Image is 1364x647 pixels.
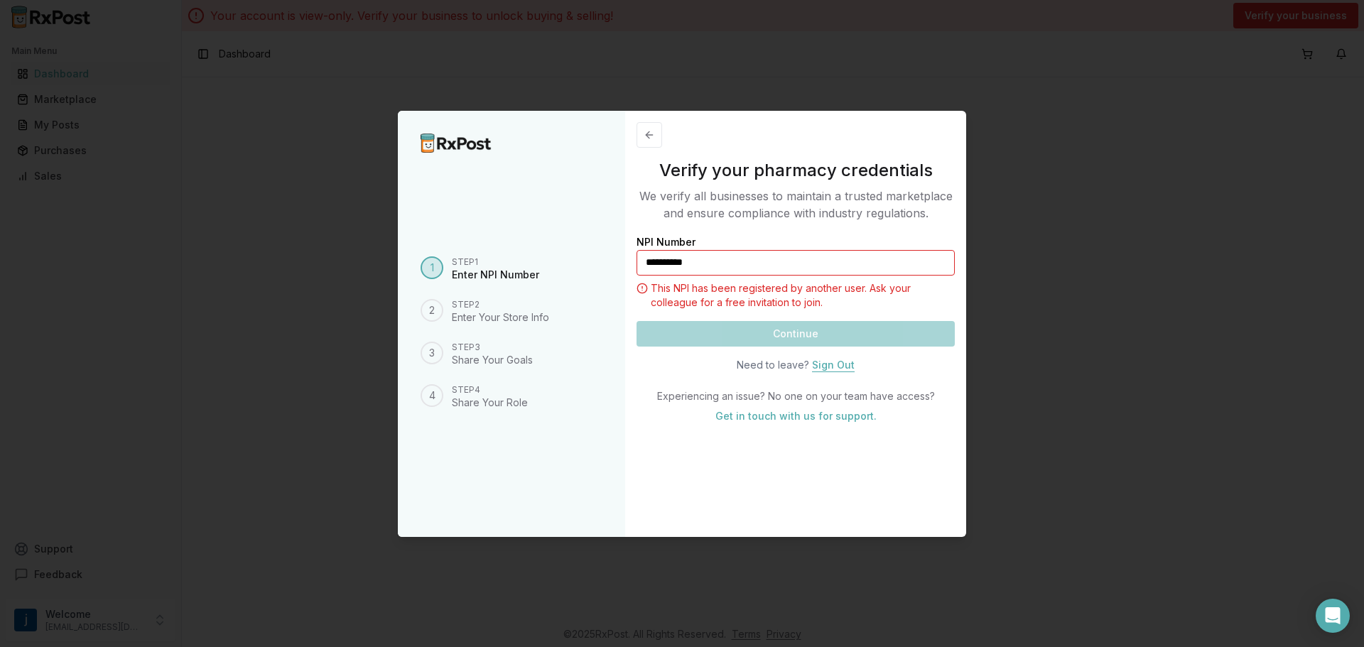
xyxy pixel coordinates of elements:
[737,358,809,372] div: Need to leave?
[431,261,434,275] span: 1
[452,342,533,353] div: Step 3
[452,396,528,410] div: Share Your Role
[429,303,435,317] span: 2
[637,236,695,248] label: NPI Number
[452,268,539,282] div: Enter NPI Number
[429,388,435,403] span: 4
[637,187,955,222] p: We verify all businesses to maintain a trusted marketplace and ensure compliance with industry re...
[637,389,955,403] p: Experiencing an issue? No one on your team have access?
[452,256,539,268] div: Step 1
[429,346,435,360] span: 3
[452,384,528,396] div: Step 4
[452,310,549,325] div: Enter Your Store Info
[452,353,533,367] div: Share Your Goals
[637,159,955,182] h3: Verify your pharmacy credentials
[421,134,492,153] img: RxPost Logo
[704,403,888,429] button: Get in touch with us for support.
[651,281,955,310] span: This NPI has been registered by another user. Ask your colleague for a free invitation to join.
[812,352,855,378] button: Sign Out
[452,299,549,310] div: Step 2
